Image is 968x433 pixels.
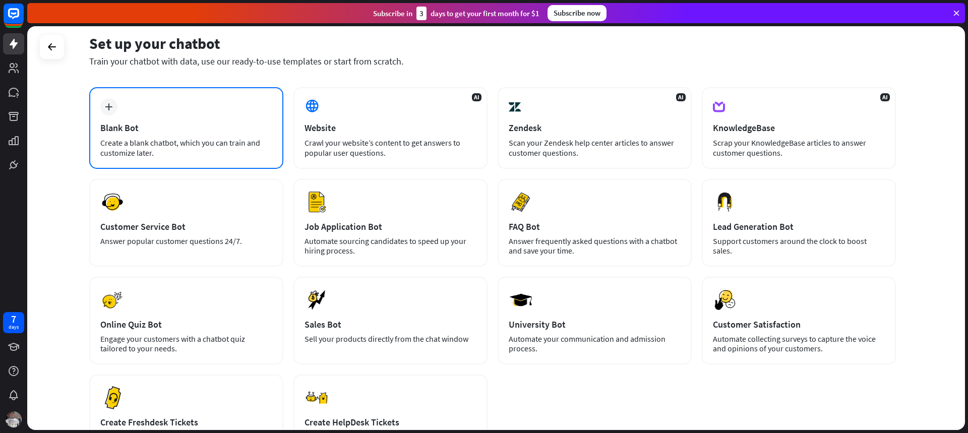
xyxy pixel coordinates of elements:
[100,334,272,353] div: Engage your customers with a chatbot quiz tailored to your needs.
[509,221,681,232] div: FAQ Bot
[9,324,19,331] div: days
[305,416,476,428] div: Create HelpDesk Tickets
[305,138,476,158] div: Crawl your website’s content to get answers to popular user questions.
[100,319,272,330] div: Online Quiz Bot
[713,138,885,158] div: Scrap your KnowledgeBase articles to answer customer questions.
[713,221,885,232] div: Lead Generation Bot
[509,138,681,158] div: Scan your Zendesk help center articles to answer customer questions.
[676,93,686,101] span: AI
[305,122,476,134] div: Website
[8,4,38,34] button: Open LiveChat chat widget
[89,34,896,53] div: Set up your chatbot
[509,122,681,134] div: Zendesk
[509,236,681,256] div: Answer frequently asked questions with a chatbot and save your time.
[305,334,476,344] div: Sell your products directly from the chat window
[713,236,885,256] div: Support customers around the clock to boost sales.
[880,93,890,101] span: AI
[472,93,481,101] span: AI
[3,312,24,333] a: 7 days
[11,315,16,324] div: 7
[416,7,427,20] div: 3
[100,138,272,158] div: Create a blank chatbot, which you can train and customize later.
[509,319,681,330] div: University Bot
[713,334,885,353] div: Automate collecting surveys to capture the voice and opinions of your customers.
[373,7,539,20] div: Subscribe in days to get your first month for $1
[548,5,607,21] div: Subscribe now
[713,122,885,134] div: KnowledgeBase
[100,221,272,232] div: Customer Service Bot
[509,334,681,353] div: Automate your communication and admission process.
[713,319,885,330] div: Customer Satisfaction
[305,221,476,232] div: Job Application Bot
[305,236,476,256] div: Automate sourcing candidates to speed up your hiring process.
[105,103,112,110] i: plus
[305,319,476,330] div: Sales Bot
[100,416,272,428] div: Create Freshdesk Tickets
[100,122,272,134] div: Blank Bot
[100,236,272,246] div: Answer popular customer questions 24/7.
[89,55,896,67] div: Train your chatbot with data, use our ready-to-use templates or start from scratch.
